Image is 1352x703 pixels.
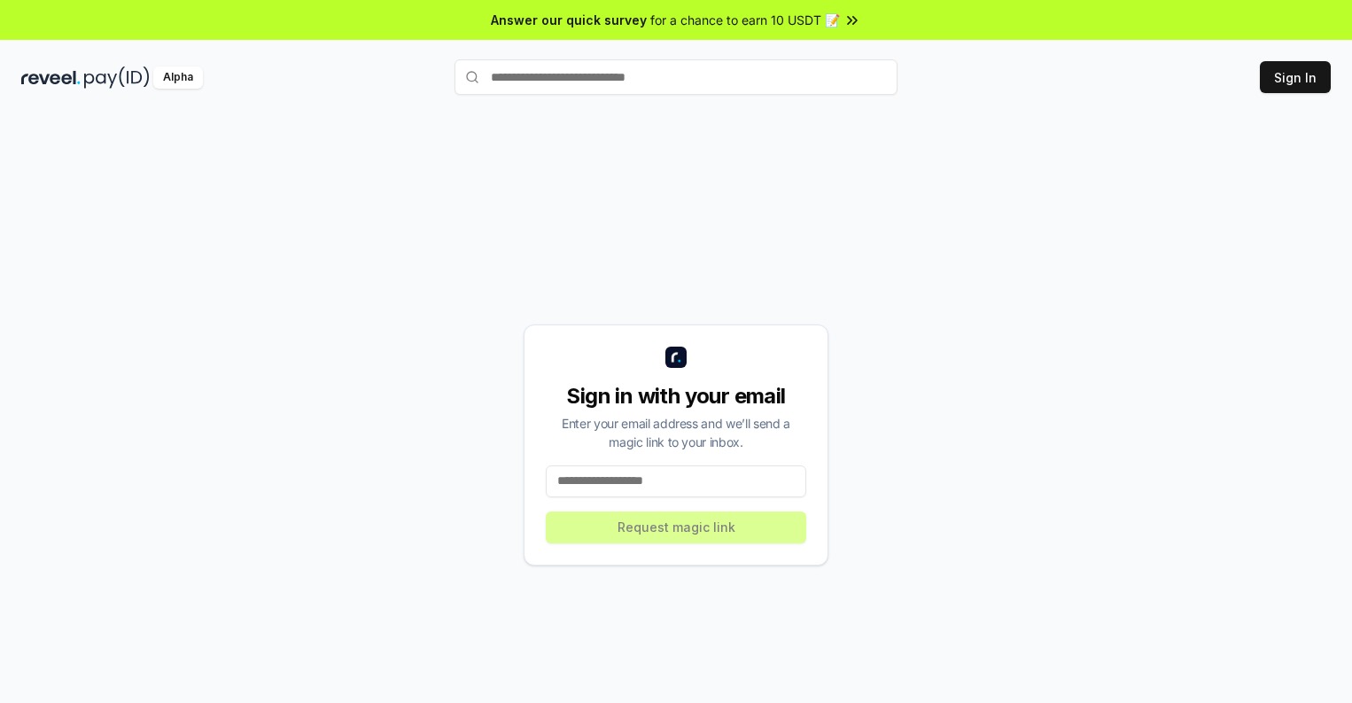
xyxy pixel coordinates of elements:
[84,66,150,89] img: pay_id
[153,66,203,89] div: Alpha
[546,382,806,410] div: Sign in with your email
[1260,61,1331,93] button: Sign In
[650,11,840,29] span: for a chance to earn 10 USDT 📝
[665,347,687,368] img: logo_small
[546,414,806,451] div: Enter your email address and we’ll send a magic link to your inbox.
[491,11,647,29] span: Answer our quick survey
[21,66,81,89] img: reveel_dark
